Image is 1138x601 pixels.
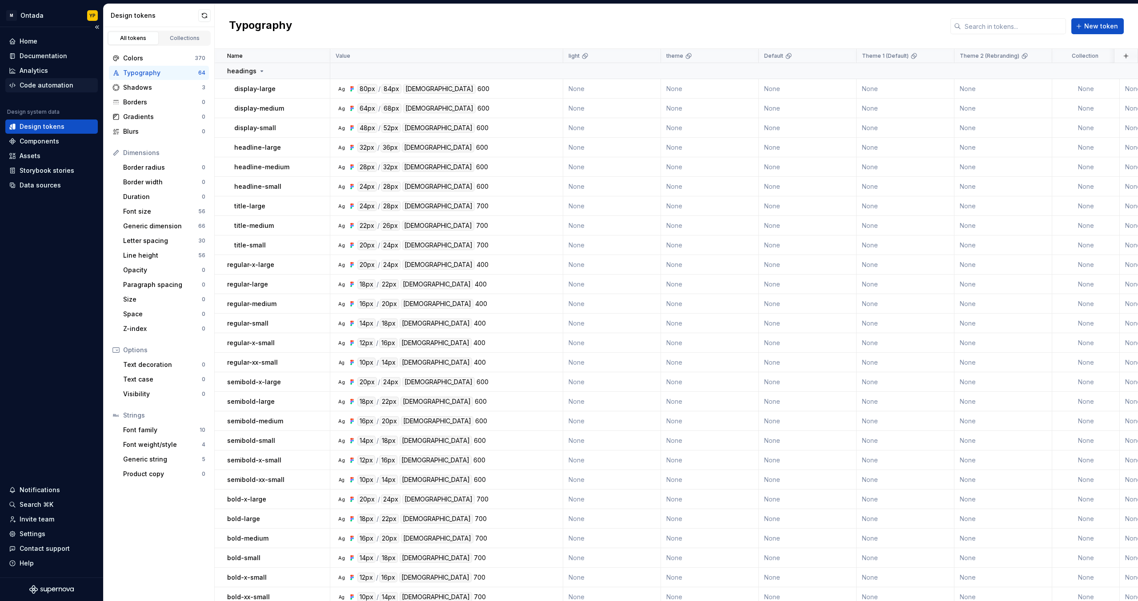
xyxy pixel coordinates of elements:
[5,134,98,148] a: Components
[202,361,205,368] div: 0
[759,235,857,255] td: None
[202,128,205,135] div: 0
[563,157,661,177] td: None
[402,143,474,152] div: [DEMOGRAPHIC_DATA]
[857,255,954,275] td: None
[338,418,345,425] div: Ag
[476,162,488,172] div: 600
[563,79,661,99] td: None
[234,104,284,113] p: display-medium
[569,52,580,60] p: light
[954,99,1052,118] td: None
[202,310,205,318] div: 0
[378,201,380,211] div: /
[120,307,209,321] a: Space0
[563,177,661,196] td: None
[123,390,202,398] div: Visibility
[954,138,1052,157] td: None
[202,456,205,463] div: 5
[402,162,474,172] div: [DEMOGRAPHIC_DATA]
[661,255,759,275] td: None
[20,37,37,46] div: Home
[477,201,489,211] div: 700
[20,81,73,90] div: Code automation
[377,143,380,152] div: /
[857,99,954,118] td: None
[20,559,34,568] div: Help
[954,255,1052,275] td: None
[954,294,1052,314] td: None
[1052,177,1120,196] td: None
[378,260,380,270] div: /
[402,221,474,231] div: [DEMOGRAPHIC_DATA]
[120,160,209,175] a: Border radius0
[202,281,205,288] div: 0
[661,196,759,216] td: None
[661,79,759,99] td: None
[120,372,209,386] a: Text case0
[234,182,281,191] p: headline-small
[666,52,683,60] p: theme
[563,138,661,157] td: None
[7,108,60,115] div: Design system data
[338,378,345,386] div: Ag
[20,122,64,131] div: Design tokens
[109,51,209,65] a: Colors370
[661,275,759,294] td: None
[123,163,202,172] div: Border radius
[111,35,156,42] div: All tokens
[338,242,345,249] div: Ag
[381,260,401,270] div: 24px
[661,294,759,314] td: None
[234,202,265,211] p: title-large
[338,222,345,229] div: Ag
[338,359,345,366] div: Ag
[120,248,209,263] a: Line height56
[338,163,345,171] div: Ag
[338,281,345,288] div: Ag
[123,54,195,63] div: Colors
[123,236,198,245] div: Letter spacing
[120,438,209,452] a: Font weight/style4
[661,235,759,255] td: None
[120,467,209,481] a: Product copy0
[401,299,473,309] div: [DEMOGRAPHIC_DATA]
[198,237,205,244] div: 30
[1052,216,1120,235] td: None
[357,123,377,133] div: 48px
[338,515,345,522] div: Ag
[338,85,345,92] div: Ag
[661,157,759,177] td: None
[378,103,381,113] div: /
[338,535,345,542] div: Ag
[759,157,857,177] td: None
[20,486,60,494] div: Notifications
[5,163,98,178] a: Storybook stories
[357,221,377,231] div: 22px
[357,162,377,172] div: 28px
[402,182,475,191] div: [DEMOGRAPHIC_DATA]
[5,64,98,78] a: Analytics
[338,183,345,190] div: Ag
[401,279,473,289] div: [DEMOGRAPHIC_DATA]
[198,252,205,259] div: 56
[202,99,205,106] div: 0
[1052,118,1120,138] td: None
[476,143,488,152] div: 600
[5,556,98,570] button: Help
[954,235,1052,255] td: None
[960,52,1019,60] p: Theme 2 (Rebranding)
[338,124,345,131] div: Ag
[1052,196,1120,216] td: None
[123,98,202,107] div: Borders
[338,476,345,483] div: Ag
[1052,138,1120,157] td: None
[357,84,377,94] div: 80px
[402,260,475,270] div: [DEMOGRAPHIC_DATA]
[759,99,857,118] td: None
[381,162,400,172] div: 32px
[661,99,759,118] td: None
[120,175,209,189] a: Border width0
[477,182,489,191] div: 600
[5,178,98,192] a: Data sources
